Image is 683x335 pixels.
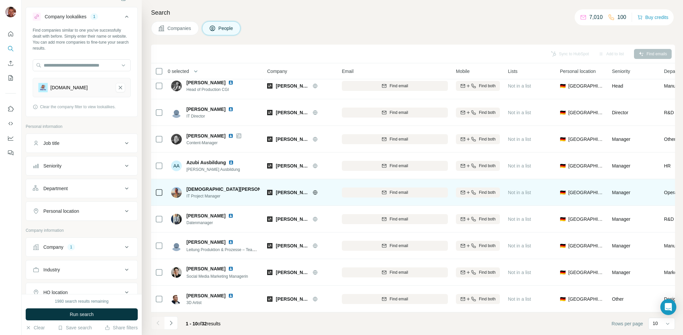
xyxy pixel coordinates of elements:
span: 🇩🇪 [560,109,566,116]
button: Find both [456,241,500,251]
span: [PERSON_NAME] [276,269,309,276]
img: Avatar [171,107,182,118]
span: Head of Production CGI [186,87,241,93]
button: Quick start [5,28,16,40]
span: Director [612,110,628,115]
div: Open Intercom Messenger [660,299,676,315]
span: Not in a list [508,270,531,275]
button: Company1 [26,239,137,255]
button: Find email [342,81,448,91]
span: Not in a list [508,110,531,115]
button: Find email [342,187,448,197]
span: Not in a list [508,216,531,222]
button: Save search [58,324,92,331]
span: 3D Artist [186,300,241,306]
p: 100 [617,13,626,21]
span: [DEMOGRAPHIC_DATA][PERSON_NAME] [186,186,279,192]
p: Personal information [26,124,138,130]
img: Logo of Staudacher [267,137,272,142]
span: 🇩🇪 [560,163,566,169]
span: [GEOGRAPHIC_DATA] [568,109,604,116]
span: Personal location [560,68,596,75]
span: Lists [508,68,518,75]
span: Find both [479,83,496,89]
img: LinkedIn logo [228,239,233,245]
span: [PERSON_NAME] [276,109,309,116]
div: [DOMAIN_NAME] [50,84,88,91]
button: My lists [5,72,16,84]
span: Manager [612,190,630,195]
span: Find email [390,216,408,222]
span: Leitung Produktion & Prozesse – Teamleitung Systemadministration [186,247,307,252]
span: Find email [390,83,408,89]
img: LinkedIn logo [228,293,233,298]
button: Seniority [26,158,137,174]
div: Department [43,185,68,192]
span: Find email [390,296,408,302]
span: Run search [70,311,94,318]
button: Search [5,43,16,55]
p: Company information [26,227,138,233]
span: Seniority [612,68,630,75]
button: Industry [26,262,137,278]
span: [PERSON_NAME] [186,212,225,219]
span: [PERSON_NAME] [186,292,225,299]
span: Not in a list [508,137,531,142]
span: Manager [612,137,630,142]
button: Find email [342,214,448,224]
button: Find both [456,81,500,91]
span: IT Project Manager [186,193,260,199]
span: Manager [612,243,630,248]
span: [GEOGRAPHIC_DATA] [568,163,604,169]
span: [PERSON_NAME] [276,242,309,249]
div: 1 [67,244,75,250]
button: Find email [342,294,448,304]
span: Not in a list [508,190,531,195]
button: Feedback [5,147,16,159]
button: Find both [456,134,500,144]
button: biteme.digital-remove-button [116,83,125,92]
span: Find email [390,110,408,116]
span: Email [342,68,354,75]
span: Find email [390,189,408,195]
span: 🇩🇪 [560,83,566,89]
img: Logo of Staudacher [267,190,272,195]
span: Content-Manager [186,140,241,146]
span: Find email [390,243,408,249]
span: 🇩🇪 [560,242,566,249]
img: biteme.digital-logo [38,83,48,92]
span: Find both [479,243,496,249]
span: Other [612,296,624,302]
span: [GEOGRAPHIC_DATA] [568,189,604,196]
div: Seniority [43,163,61,169]
span: Find email [390,269,408,275]
span: [PERSON_NAME] [276,136,309,143]
div: AA [171,161,182,171]
button: Find email [342,267,448,277]
img: Logo of Staudacher [267,110,272,115]
div: 1 [90,14,98,20]
span: [PERSON_NAME] Ausbildung [186,167,242,172]
span: [PERSON_NAME] [186,106,225,113]
span: [GEOGRAPHIC_DATA] [568,242,604,249]
button: Clear [26,324,45,331]
div: Company lookalikes [45,13,86,20]
span: People [218,25,234,32]
span: [PERSON_NAME] [186,239,225,245]
span: Find both [479,163,496,169]
span: Manager [612,163,630,168]
span: Find both [479,269,496,275]
span: IT Director [186,113,241,119]
img: Logo of Staudacher [267,296,272,302]
span: Find both [479,216,496,222]
div: HQ location [43,289,68,296]
img: Avatar [171,214,182,224]
div: 1980 search results remaining [55,298,109,304]
span: Manager [612,270,630,275]
img: Logo of Staudacher [267,216,272,222]
span: Companies [167,25,192,32]
button: Find email [342,241,448,251]
span: 0 selected [168,68,189,75]
span: HR [664,163,671,169]
button: Find both [456,267,500,277]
